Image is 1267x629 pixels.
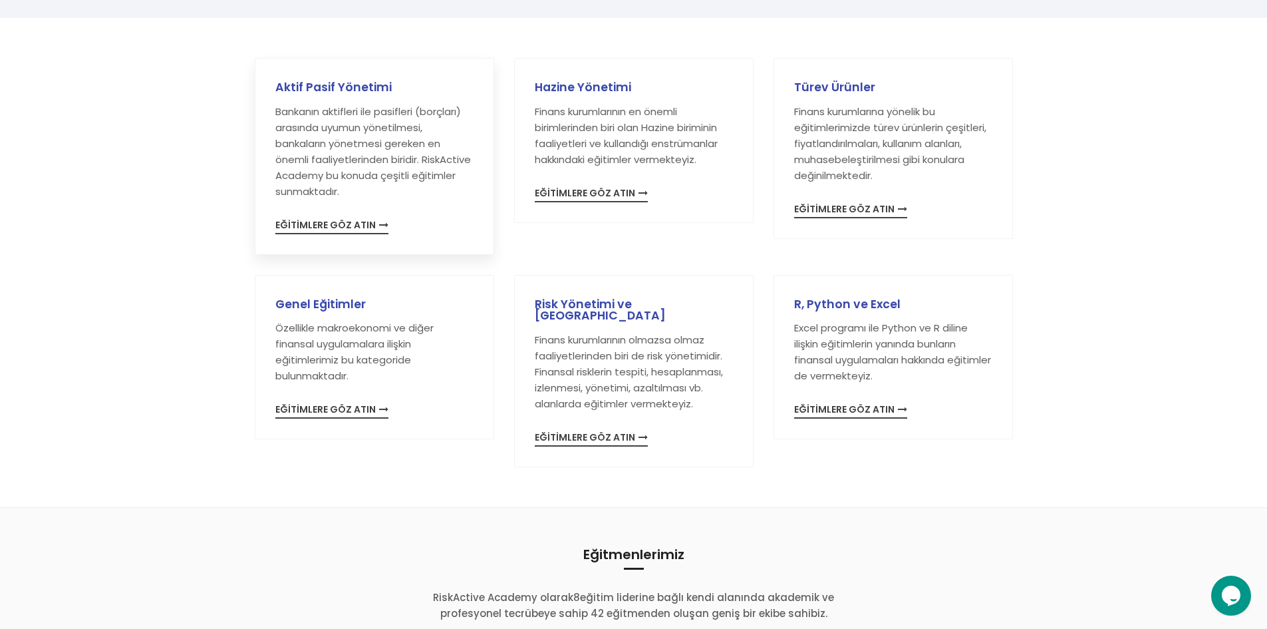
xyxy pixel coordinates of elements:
h3: Risk Yönetimi ve [GEOGRAPHIC_DATA] [535,299,733,322]
p: RiskActive Academy olarak 8 eğitim liderine bağlı kendi alanında akademik ve profesyonel tecrübey... [418,590,850,622]
h3: Aktif Pasif Yönetimi [275,82,474,94]
a: Türev ÜrünlerFinans kurumlarına yönelik bu eğitimlerimizde türev ürünlerin çeşitleri, fiyatlandır... [794,82,992,216]
a: Aktif Pasif YönetimiBankanın aktifleri ile pasifleri (borçları) arasında uyumun yönetilmesi, bank... [275,82,474,232]
p: Finans kurumlarının en önemli birimlerinden biri olan Hazine biriminin faaliyetleri ve kullandığı... [535,104,733,168]
a: Genel EğitimlerÖzellikle makroekonomi ve diğer finansal uygulamalara ilişkin eğitimlerimiz bu kat... [275,299,474,417]
h3: Türev Ürünler [794,82,992,94]
p: Excel programı ile Python ve R diline ilişkin eğitimlerin yanında bunların finansal uygulamaları ... [794,320,992,384]
a: Risk Yönetimi ve [GEOGRAPHIC_DATA]Finans kurumlarının olmazsa olmaz faaliyetlerinden biri de risk... [535,299,733,444]
iframe: chat widget [1211,576,1254,616]
p: Finans kurumlarına yönelik bu eğitimlerimizde türev ürünlerin çeşitleri, fiyatlandırılmaları, kul... [794,104,992,184]
span: EĞİTİMLERE GÖZ ATIN [794,204,907,218]
span: EĞİTİMLERE GÖZ ATIN [535,433,648,447]
span: EĞİTİMLERE GÖZ ATIN [535,188,648,202]
h3: Genel Eğitimler [275,299,474,311]
a: Hazine YönetimiFinans kurumlarının en önemli birimlerinden biri olan Hazine biriminin faaliyetler... [535,82,733,200]
span: EĞİTİMLERE GÖZ ATIN [275,405,388,419]
p: Finans kurumlarının olmazsa olmaz faaliyetlerinden biri de risk yönetimidir. Finansal risklerin t... [535,332,733,412]
a: R, Python ve ExcelExcel programı ile Python ve R diline ilişkin eğitimlerin yanında bunların fina... [794,299,992,417]
span: EĞİTİMLERE GÖZ ATIN [275,220,388,234]
h3: Hazine Yönetimi [535,82,733,94]
h2: Eğitmenlerimiz [255,548,1013,570]
p: Özellikle makroekonomi ve diğer finansal uygulamalara ilişkin eğitimlerimiz bu kategoride bulunma... [275,320,474,384]
span: EĞİTİMLERE GÖZ ATIN [794,405,907,419]
h3: R, Python ve Excel [794,299,992,311]
p: Bankanın aktifleri ile pasifleri (borçları) arasında uyumun yönetilmesi, bankaların yönetmesi ger... [275,104,474,200]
